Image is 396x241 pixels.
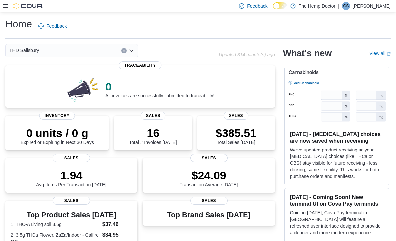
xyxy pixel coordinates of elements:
h3: Top Product Sales [DATE] [11,211,132,219]
img: 0 [66,76,100,102]
dt: 1. THC-A Living soil 3.5g [11,221,100,228]
h1: Home [5,17,32,30]
p: The Hemp Doctor [299,2,335,10]
button: Clear input [121,48,127,53]
span: Sales [141,112,165,120]
div: Expired or Expiring in Next 30 Days [21,126,94,145]
svg: External link [387,52,391,56]
dd: $34.95 [102,231,132,239]
span: Sales [190,154,228,162]
p: $24.09 [180,169,238,182]
span: Sales [190,197,228,205]
div: Transaction Average [DATE] [180,169,238,187]
span: THD Salisbury [9,46,39,54]
a: Feedback [36,19,69,32]
div: Total # Invoices [DATE] [129,126,177,145]
p: 1.94 [36,169,106,182]
p: We've updated product receiving so your [MEDICAL_DATA] choices (like THCa or CBG) stay visible fo... [290,147,384,180]
span: Sales [53,154,90,162]
h2: What's new [283,48,332,59]
h3: [DATE] - [MEDICAL_DATA] choices are now saved when receiving [290,131,384,144]
input: Dark Mode [273,2,287,9]
span: Sales [224,112,248,120]
p: Coming [DATE], Cova Pay terminal in [GEOGRAPHIC_DATA] will feature a refreshed user interface des... [290,210,384,236]
span: Feedback [247,3,267,9]
p: [PERSON_NAME] [353,2,391,10]
span: Inventory [39,112,75,120]
p: | [338,2,339,10]
div: Cindy Shade [342,2,350,10]
h3: Top Brand Sales [DATE] [167,211,250,219]
img: Cova [13,3,43,9]
button: Open list of options [129,48,134,53]
dd: $37.46 [102,220,132,228]
div: Avg Items Per Transaction [DATE] [36,169,106,187]
p: 0 [105,80,214,93]
span: Traceability [119,61,161,69]
h3: [DATE] - Coming Soon! New terminal UI on Cova Pay terminals [290,194,384,207]
div: All invoices are successfully submitted to traceability! [105,80,214,98]
p: $385.51 [216,126,256,140]
p: Updated 314 minute(s) ago [219,52,275,57]
div: Total Sales [DATE] [216,126,256,145]
p: 16 [129,126,177,140]
p: 0 units / 0 g [21,126,94,140]
a: View allExternal link [369,51,391,56]
span: Feedback [46,23,67,29]
span: CS [343,2,349,10]
span: Sales [53,197,90,205]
